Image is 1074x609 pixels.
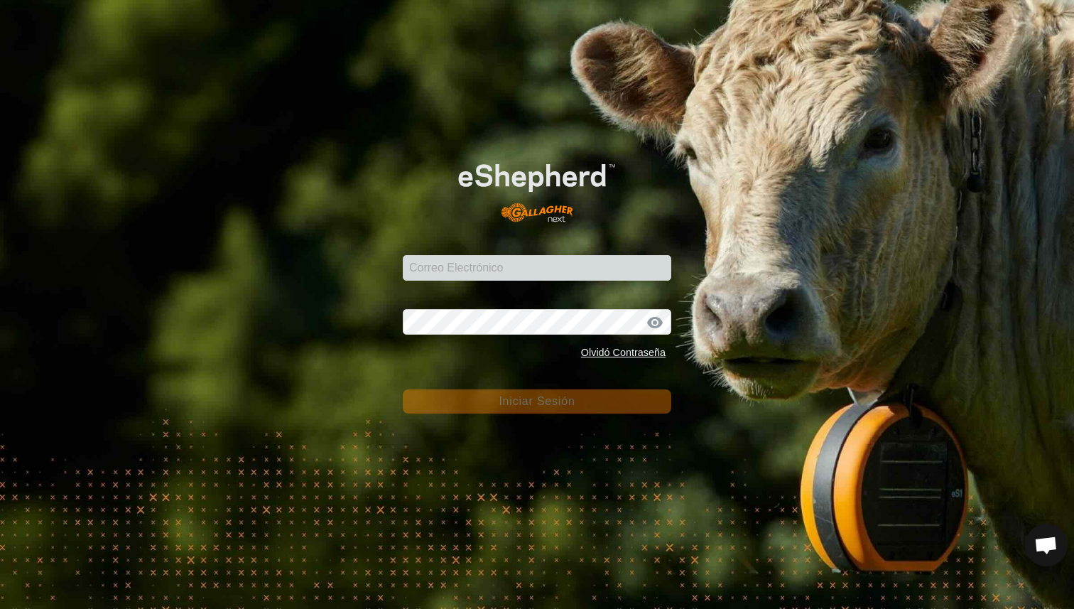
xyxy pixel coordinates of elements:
a: Olvidó Contraseña [581,347,666,358]
span: Iniciar Sesión [499,395,575,407]
button: Iniciar Sesión [403,389,671,414]
img: Logo de eShepherd [430,141,644,233]
div: Chat abierto [1025,524,1068,566]
input: Correo Electrónico [403,255,671,281]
